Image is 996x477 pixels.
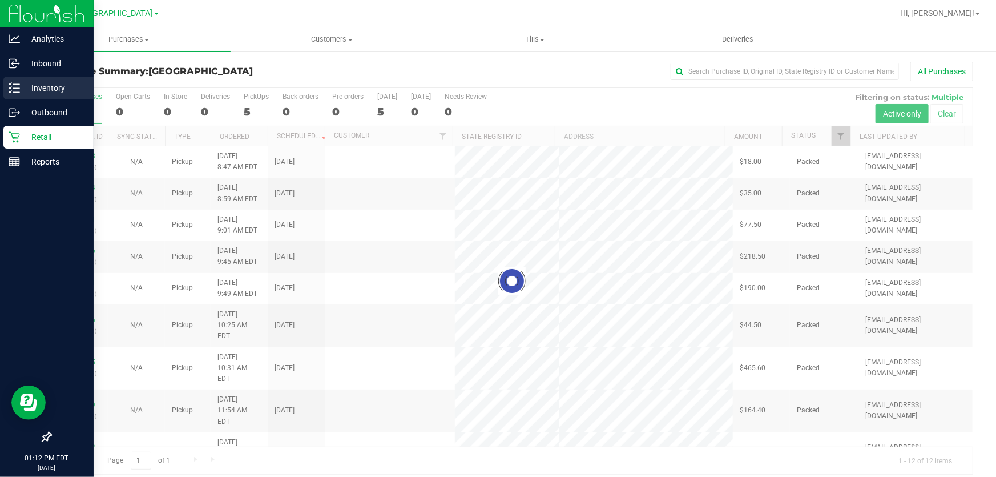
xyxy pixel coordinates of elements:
[11,386,46,420] iframe: Resource center
[671,63,899,80] input: Search Purchase ID, Original ID, State Registry ID or Customer Name...
[50,66,358,77] h3: Purchase Summary:
[75,9,153,18] span: [GEOGRAPHIC_DATA]
[9,131,20,143] inline-svg: Retail
[9,82,20,94] inline-svg: Inventory
[231,34,433,45] span: Customers
[27,34,231,45] span: Purchases
[636,27,840,51] a: Deliveries
[9,33,20,45] inline-svg: Analytics
[900,9,974,18] span: Hi, [PERSON_NAME]!
[9,58,20,69] inline-svg: Inbound
[5,453,88,463] p: 01:12 PM EDT
[9,107,20,118] inline-svg: Outbound
[27,27,231,51] a: Purchases
[231,27,434,51] a: Customers
[20,130,88,144] p: Retail
[910,62,973,81] button: All Purchases
[20,81,88,95] p: Inventory
[9,156,20,167] inline-svg: Reports
[433,27,636,51] a: Tills
[20,106,88,119] p: Outbound
[20,155,88,169] p: Reports
[20,57,88,70] p: Inbound
[5,463,88,472] p: [DATE]
[434,34,636,45] span: Tills
[20,32,88,46] p: Analytics
[148,66,253,77] span: [GEOGRAPHIC_DATA]
[707,34,769,45] span: Deliveries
